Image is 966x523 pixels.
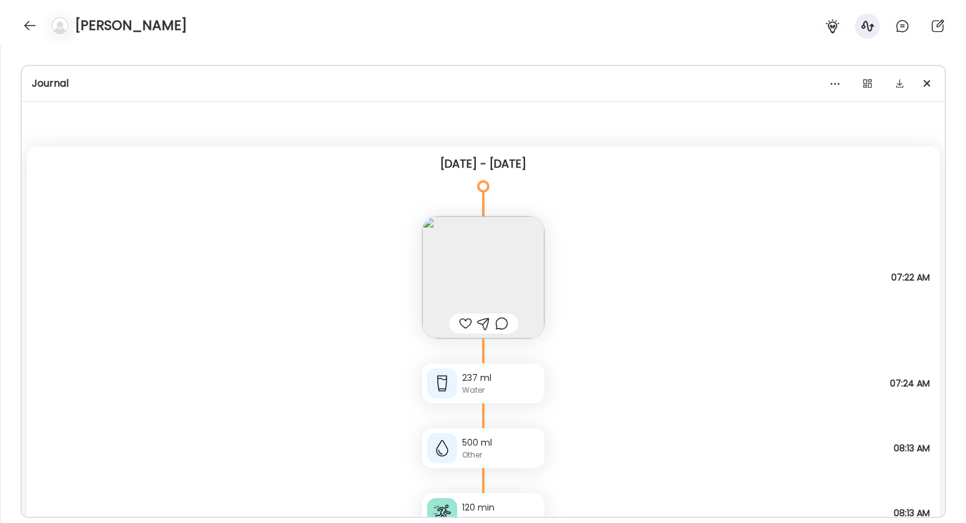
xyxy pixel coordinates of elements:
div: Water [462,385,539,396]
div: 237 ml [462,372,539,385]
span: 07:22 AM [891,272,930,283]
h4: [PERSON_NAME] [75,16,187,36]
span: 08:13 AM [894,443,930,454]
div: 500 ml [462,436,539,449]
div: Journal [32,76,935,91]
div: [DATE] - [DATE] [37,156,930,171]
div: Other [462,449,539,461]
span: 08:13 AM [894,507,930,519]
img: bg-avatar-default.svg [51,17,69,34]
span: 07:24 AM [890,378,930,389]
img: images%2F2qX6n007gbOGR2YXXRjPCeeS3CG3%2FmeL81jFm3ntWRI9ZrtEU%2FQOc61e632pmKTny2ItP2_240 [422,216,544,338]
div: 120 min [462,501,539,514]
